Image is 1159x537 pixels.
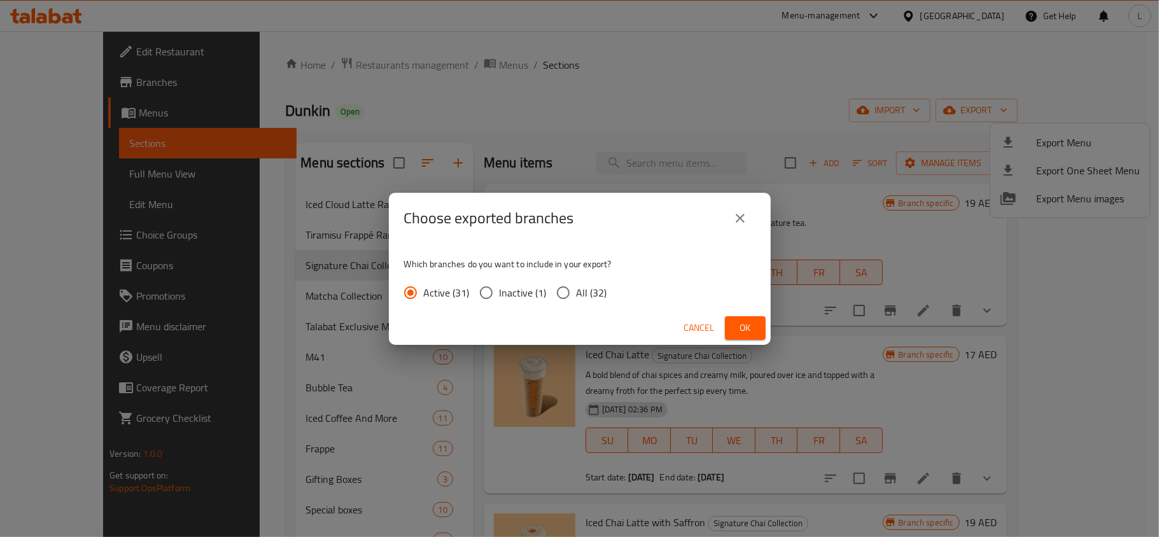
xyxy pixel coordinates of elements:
[725,316,766,340] button: Ok
[735,320,755,336] span: Ok
[404,258,755,270] p: Which branches do you want to include in your export?
[679,316,720,340] button: Cancel
[424,285,470,300] span: Active (31)
[577,285,607,300] span: All (32)
[500,285,547,300] span: Inactive (1)
[684,320,715,336] span: Cancel
[404,208,574,228] h2: Choose exported branches
[725,203,755,234] button: close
